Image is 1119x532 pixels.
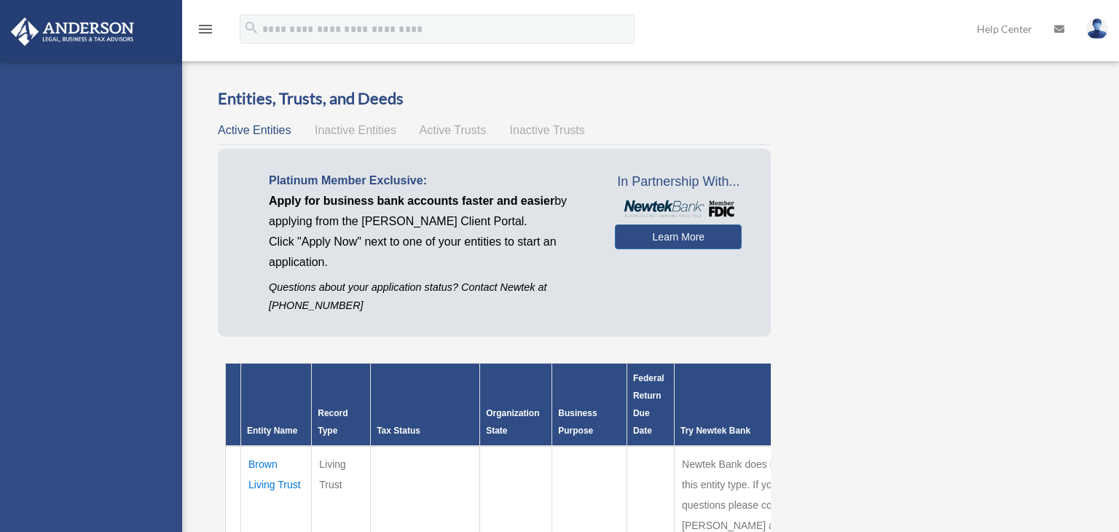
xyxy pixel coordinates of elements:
[680,422,825,439] div: Try Newtek Bank
[7,17,138,46] img: Anderson Advisors Platinum Portal
[269,191,593,232] p: by applying from the [PERSON_NAME] Client Portal.
[197,20,214,38] i: menu
[622,200,734,217] img: NewtekBankLogoSM.png
[480,364,552,447] th: Organization State
[269,232,593,273] p: Click "Apply Now" next to one of your entities to start an application.
[269,195,554,207] span: Apply for business bank accounts faster and easier
[510,124,585,136] span: Inactive Trusts
[243,20,259,36] i: search
[420,124,487,136] span: Active Trusts
[269,278,593,315] p: Questions about your application status? Contact Newtek at [PHONE_NUMBER]
[615,224,742,249] a: Learn More
[269,171,593,191] p: Platinum Member Exclusive:
[552,364,627,447] th: Business Purpose
[312,364,371,447] th: Record Type
[218,87,771,110] h3: Entities, Trusts, and Deeds
[315,124,396,136] span: Inactive Entities
[1086,18,1108,39] img: User Pic
[371,364,480,447] th: Tax Status
[218,124,291,136] span: Active Entities
[241,364,312,447] th: Entity Name
[627,364,674,447] th: Federal Return Due Date
[197,26,214,38] a: menu
[615,171,742,194] span: In Partnership With...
